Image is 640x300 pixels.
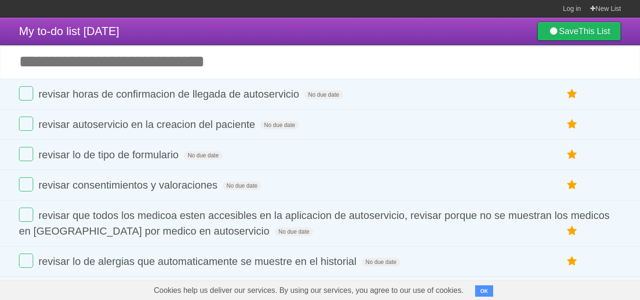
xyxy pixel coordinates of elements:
[144,281,473,300] span: Cookies help us deliver our services. By using our services, you agree to our use of cookies.
[578,27,610,36] b: This List
[223,182,261,190] span: No due date
[19,147,33,161] label: Done
[19,25,119,37] span: My to-do list [DATE]
[38,255,359,267] span: revisar lo de alergias que automaticamente se muestre en el historial
[563,147,581,163] label: Star task
[38,149,181,161] span: revisar lo de tipo de formulario
[19,208,33,222] label: Done
[275,227,313,236] span: No due date
[563,177,581,193] label: Star task
[184,151,222,160] span: No due date
[19,86,33,100] label: Done
[19,254,33,268] label: Done
[563,254,581,269] label: Star task
[261,121,299,129] span: No due date
[38,179,220,191] span: revisar consentimientos y valoraciones
[563,86,581,102] label: Star task
[38,88,301,100] span: revisar horas de confirmacion de llegada de autoservicio
[19,209,610,237] span: revisar que todos los medicoa esten accesibles en la aplicacion de autoservicio, revisar porque n...
[19,177,33,191] label: Done
[38,118,257,130] span: revisar autoservicio en la creacion del paciente
[19,117,33,131] label: Done
[305,91,343,99] span: No due date
[537,22,621,41] a: SaveThis List
[563,223,581,239] label: Star task
[362,258,400,266] span: No due date
[563,117,581,132] label: Star task
[475,285,494,297] button: OK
